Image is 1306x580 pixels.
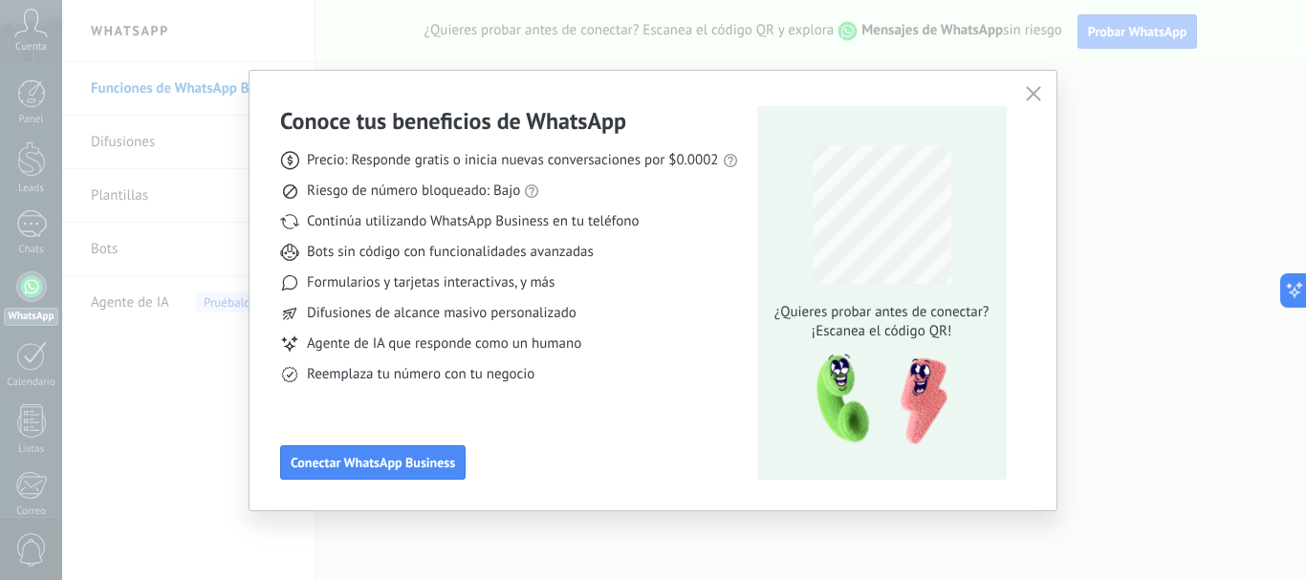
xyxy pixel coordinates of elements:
[307,243,594,262] span: Bots sin código con funcionalidades avanzadas
[307,365,534,384] span: Reemplaza tu número con tu negocio
[307,334,581,354] span: Agente de IA que responde como un humano
[307,182,520,201] span: Riesgo de número bloqueado: Bajo
[280,445,466,480] button: Conectar WhatsApp Business
[291,456,455,469] span: Conectar WhatsApp Business
[769,303,994,322] span: ¿Quieres probar antes de conectar?
[307,304,577,323] span: Difusiones de alcance masivo personalizado
[307,212,639,231] span: Continúa utilizando WhatsApp Business en tu teléfono
[280,106,626,136] h3: Conoce tus beneficios de WhatsApp
[800,349,951,451] img: qr-pic-1x.png
[769,322,994,341] span: ¡Escanea el código QR!
[307,273,555,292] span: Formularios y tarjetas interactivas, y más
[307,151,719,170] span: Precio: Responde gratis o inicia nuevas conversaciones por $0.0002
